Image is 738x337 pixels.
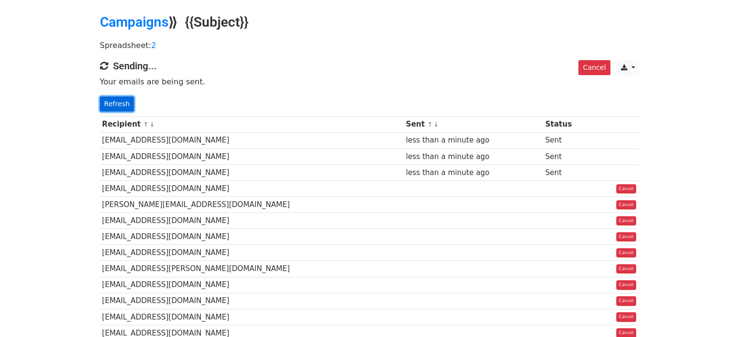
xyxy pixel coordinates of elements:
[616,264,636,274] a: Cancel
[616,312,636,322] a: Cancel
[404,116,543,132] th: Sent
[100,213,404,229] td: [EMAIL_ADDRESS][DOMAIN_NAME]
[616,200,636,210] a: Cancel
[100,245,404,261] td: [EMAIL_ADDRESS][DOMAIN_NAME]
[100,14,168,30] a: Campaigns
[100,148,404,164] td: [EMAIL_ADDRESS][DOMAIN_NAME]
[616,296,636,306] a: Cancel
[543,116,592,132] th: Status
[433,121,439,128] a: ↓
[616,248,636,258] a: Cancel
[100,96,134,112] a: Refresh
[100,180,404,196] td: [EMAIL_ADDRESS][DOMAIN_NAME]
[100,277,404,293] td: [EMAIL_ADDRESS][DOMAIN_NAME]
[616,280,636,290] a: Cancel
[543,164,592,180] td: Sent
[406,151,540,162] div: less than a minute ago
[406,135,540,146] div: less than a minute ago
[100,60,639,72] h4: Sending...
[100,229,404,245] td: [EMAIL_ADDRESS][DOMAIN_NAME]
[100,197,404,213] td: [PERSON_NAME][EMAIL_ADDRESS][DOMAIN_NAME]
[143,121,148,128] a: ↑
[578,60,610,75] a: Cancel
[100,77,639,87] p: Your emails are being sent.
[543,148,592,164] td: Sent
[689,290,738,337] iframe: Chat Widget
[543,132,592,148] td: Sent
[100,261,404,277] td: [EMAIL_ADDRESS][PERSON_NAME][DOMAIN_NAME]
[100,164,404,180] td: [EMAIL_ADDRESS][DOMAIN_NAME]
[100,132,404,148] td: [EMAIL_ADDRESS][DOMAIN_NAME]
[100,309,404,325] td: [EMAIL_ADDRESS][DOMAIN_NAME]
[616,216,636,226] a: Cancel
[616,232,636,242] a: Cancel
[427,121,433,128] a: ↑
[149,121,155,128] a: ↓
[151,41,156,50] a: 2
[100,293,404,309] td: [EMAIL_ADDRESS][DOMAIN_NAME]
[406,167,540,178] div: less than a minute ago
[616,184,636,194] a: Cancel
[100,116,404,132] th: Recipient
[100,40,639,50] p: Spreadsheet:
[100,14,639,31] h2: ⟫ {{Subject}}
